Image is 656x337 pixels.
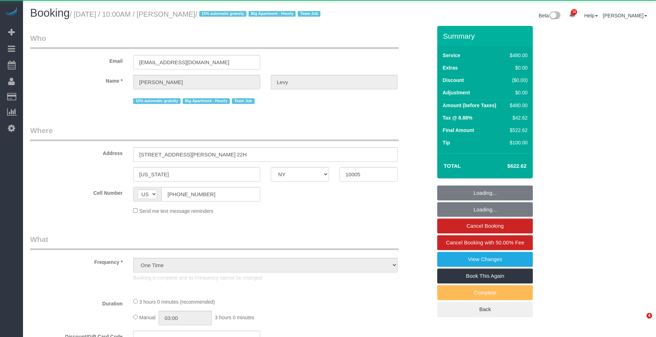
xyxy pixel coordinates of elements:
span: 15% automatic gratuity [199,11,247,17]
a: Help [584,13,598,18]
a: Book This Again [437,269,533,283]
label: Adjustment [443,89,470,96]
strong: Total [444,163,461,169]
span: 3 hours 0 minutes [215,315,254,320]
input: First Name [133,75,260,89]
span: Team Job [298,11,320,17]
label: Final Amount [443,127,474,134]
div: $480.00 [507,52,527,59]
label: Amount (before Taxes) [443,102,496,109]
label: Name * [25,75,128,84]
label: Extras [443,64,458,71]
a: [PERSON_NAME] [603,13,647,18]
label: Tax @ 8.88% [443,114,472,121]
div: ($0.00) [507,77,527,84]
legend: Who [30,33,399,49]
span: 16 [571,9,577,15]
a: Back [437,302,533,317]
span: Big Apartment - Hourly [183,98,230,104]
span: / [195,10,323,18]
label: Discount [443,77,464,84]
span: Big Apartment - Hourly [249,11,296,17]
legend: What [30,234,399,250]
a: View Changes [437,252,533,267]
input: Email [133,55,260,70]
span: 3 hours 0 minutes (recommended) [139,299,215,305]
label: Address [25,147,128,157]
img: New interface [549,11,560,21]
span: Team Job [232,98,255,104]
span: Cancel Booking with 50.00% Fee [446,239,524,245]
a: Cancel Booking [437,219,533,233]
input: Cell Number [161,187,260,201]
span: 4 [646,313,652,319]
span: Manual [139,315,155,320]
span: 15% automatic gratuity [133,98,181,104]
div: $0.00 [507,64,527,71]
a: 16 [565,7,579,23]
small: / [DATE] / 10:00AM / [PERSON_NAME] [70,10,323,18]
img: Automaid Logo [4,7,18,17]
a: Cancel Booking with 50.00% Fee [437,235,533,250]
div: $480.00 [507,102,527,109]
label: Frequency * [25,256,128,266]
input: Last Name [271,75,398,89]
div: $42.62 [507,114,527,121]
label: Tip [443,139,450,146]
a: Beta [539,13,561,18]
label: Cell Number [25,187,128,197]
p: Booking is complete and its Frequency cannot be changed [133,274,398,281]
input: Zip Code [340,167,398,182]
label: Service [443,52,460,59]
div: $100.00 [507,139,527,146]
input: City [133,167,260,182]
div: $0.00 [507,89,527,96]
h4: $622.62 [486,163,526,169]
span: Booking [30,7,70,19]
label: Duration [25,298,128,307]
div: $522.62 [507,127,527,134]
span: Send me text message reminders [139,208,213,214]
label: Email [25,55,128,65]
iframe: Intercom live chat [632,313,649,330]
h3: Summary [443,32,529,40]
legend: Where [30,125,399,141]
